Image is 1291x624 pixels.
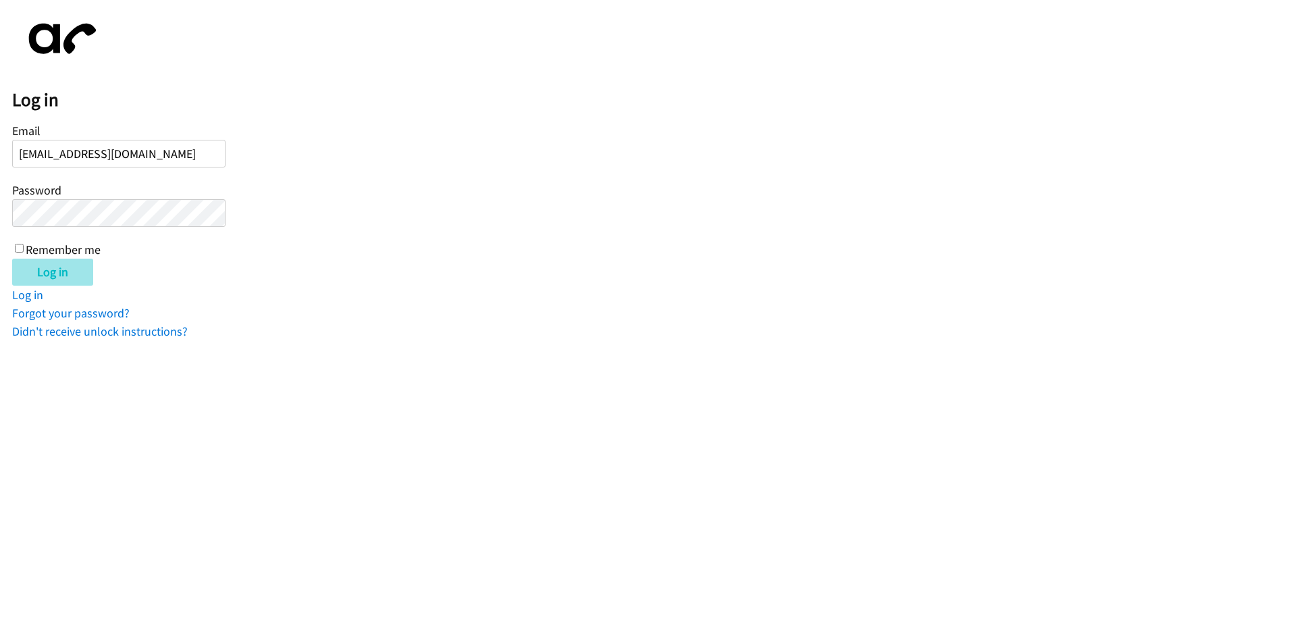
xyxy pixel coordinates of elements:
a: Forgot your password? [12,305,130,321]
input: Log in [12,259,93,286]
label: Password [12,182,61,198]
a: Didn't receive unlock instructions? [12,323,188,339]
a: Log in [12,287,43,303]
label: Email [12,123,41,138]
label: Remember me [26,242,101,257]
h2: Log in [12,88,1291,111]
img: aphone-8a226864a2ddd6a5e75d1ebefc011f4aa8f32683c2d82f3fb0802fe031f96514.svg [12,12,107,66]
